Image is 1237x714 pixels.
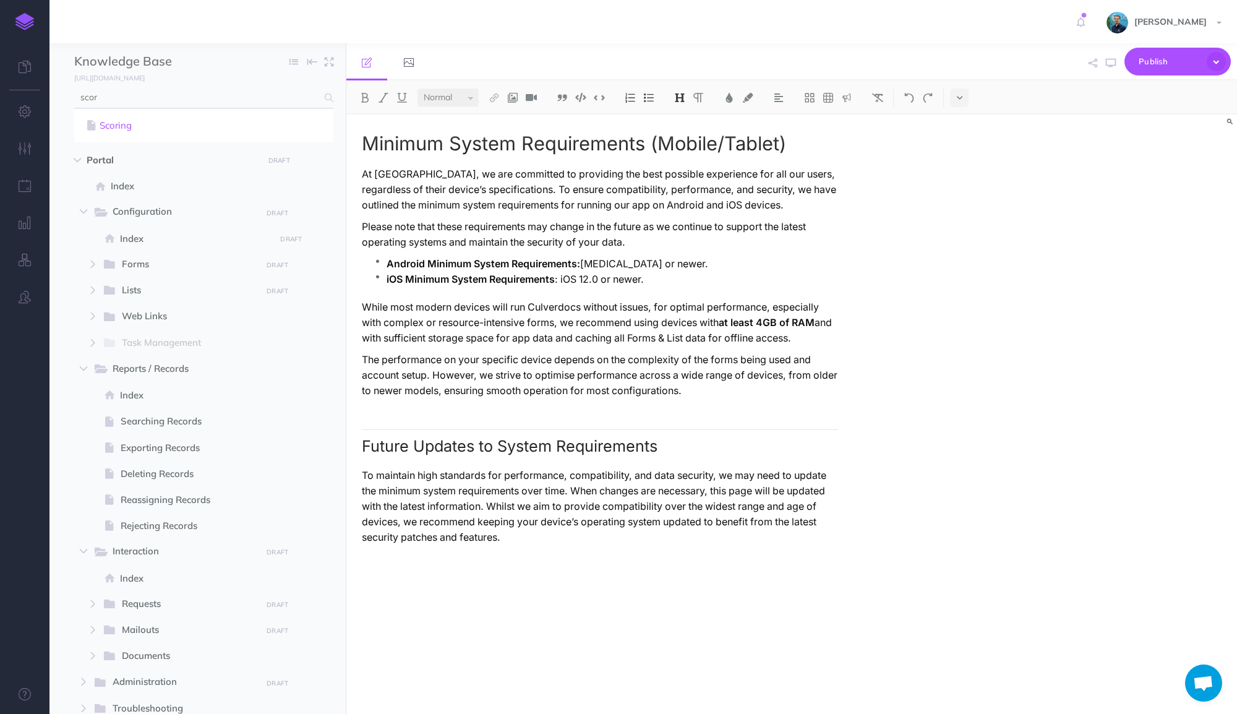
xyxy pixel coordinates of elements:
span: [PERSON_NAME] [1128,16,1213,27]
span: Reports / Records [113,361,253,377]
button: DRAFT [262,676,293,690]
span: Interaction [113,544,253,560]
button: DRAFT [262,206,293,220]
button: Publish [1124,48,1231,75]
a: Scoring [83,118,324,133]
span: Lists [122,283,253,299]
img: Underline button [396,93,408,103]
img: Add image button [507,93,518,103]
span: Index [120,388,272,403]
span: Exporting Records [121,441,272,455]
img: logo-mark.svg [15,13,34,30]
img: Text color button [724,93,735,103]
img: Ordered list button [625,93,636,103]
p: To maintain high standards for performance, compatibility, and data security, we may need to upda... [362,468,838,545]
span: Rejecting Records [121,518,272,533]
img: Undo [904,93,915,103]
img: 7a05d0099e4b0ca8a59ceac40a1918d2.jpg [1106,12,1128,33]
img: Link button [489,93,500,103]
span: Index [120,231,272,246]
small: DRAFT [267,679,288,687]
small: DRAFT [267,287,288,295]
span: Publish [1139,52,1201,71]
img: Code block button [575,93,586,102]
small: DRAFT [267,601,288,609]
button: DRAFT [263,153,294,168]
button: DRAFT [262,258,293,272]
button: DRAFT [262,598,293,612]
img: Italic button [378,93,389,103]
span: Searching Records [121,414,272,429]
button: DRAFT [276,232,307,246]
small: DRAFT [267,548,288,556]
input: Documentation Name [74,53,220,71]
img: Redo [922,93,933,103]
button: DRAFT [262,545,293,559]
span: Administration [113,674,253,690]
p: : iOS 12.0 or newer. [387,272,838,287]
div: Open chat [1185,665,1222,702]
small: DRAFT [267,261,288,269]
strong: Android Minimum System Requirements: [387,258,580,270]
small: DRAFT [267,627,288,635]
span: Index [111,179,272,194]
span: Forms [122,257,253,273]
img: Add video button [526,93,537,103]
span: Requests [122,596,253,613]
strong: at least [719,317,753,329]
img: Paragraph button [693,93,704,103]
span: Portal [87,153,256,168]
img: Create table button [823,93,834,103]
span: Deleting Records [121,467,272,481]
img: Inline code button [594,93,605,102]
small: DRAFT [280,235,302,243]
input: Search [74,87,317,109]
span: Task Management [122,335,253,351]
span: Index [120,571,272,586]
img: Headings dropdown button [674,93,685,103]
p: While most modern devices will run Culverdocs without issues, for optimal performance, especially... [362,299,838,346]
small: [URL][DOMAIN_NAME] [74,74,145,82]
span: Web Links [122,309,253,325]
img: Blockquote button [557,93,568,103]
img: Callout dropdown menu button [841,93,852,103]
strong: iOS Minimum System Requirements [387,273,555,285]
h1: Minimum System Requirements (Mobile/Tablet) [362,133,838,154]
span: Configuration [113,204,253,220]
small: DRAFT [268,157,290,165]
button: DRAFT [262,624,293,638]
small: DRAFT [267,209,288,217]
span: Mailouts [122,622,253,639]
span: Reassigning Records [121,492,272,507]
p: Please note that these requirements may change in the future as we continue to support the latest... [362,219,838,250]
img: Unordered list button [643,93,654,103]
strong: 4GB of RAM [756,317,815,329]
img: Text background color button [742,93,753,103]
h2: Future Updates to System Requirements [362,429,838,455]
p: [MEDICAL_DATA] or newer. [387,256,838,272]
img: Bold button [359,93,370,103]
img: Alignment dropdown menu button [773,93,784,103]
p: The performance on your specific device depends on the complexity of the forms being used and acc... [362,352,838,398]
img: Clear styles button [872,93,883,103]
button: DRAFT [262,284,293,298]
p: At [GEOGRAPHIC_DATA], we are committed to providing the best possible experience for all our user... [362,166,838,213]
span: Documents [122,648,253,665]
a: [URL][DOMAIN_NAME] [49,71,157,84]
